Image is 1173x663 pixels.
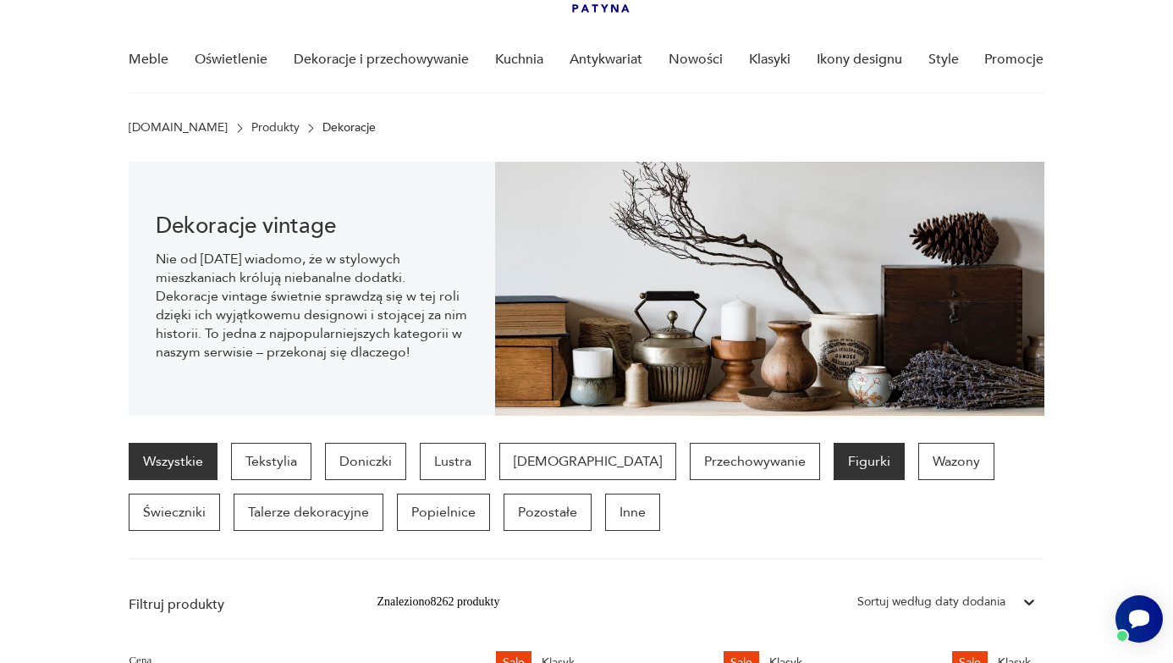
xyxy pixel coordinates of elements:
[322,121,376,135] p: Dekoracje
[605,494,660,531] a: Inne
[129,121,228,135] a: [DOMAIN_NAME]
[690,443,820,480] a: Przechowywanie
[325,443,406,480] a: Doniczki
[129,494,220,531] a: Świeczniki
[129,595,336,614] p: Filtruj produkty
[749,27,790,92] a: Klasyki
[817,27,902,92] a: Ikony designu
[857,593,1005,611] div: Sortuj według daty dodania
[377,593,499,611] div: Znaleziono 8262 produkty
[156,250,467,362] p: Nie od [DATE] wiadomo, że w stylowych mieszkaniach królują niebanalne dodatki. Dekoracje vintage ...
[984,27,1044,92] a: Promocje
[669,27,723,92] a: Nowości
[570,27,642,92] a: Antykwariat
[504,494,592,531] a: Pozostałe
[834,443,905,480] a: Figurki
[195,27,267,92] a: Oświetlenie
[231,443,311,480] a: Tekstylia
[495,27,543,92] a: Kuchnia
[129,27,168,92] a: Meble
[294,27,469,92] a: Dekoracje i przechowywanie
[420,443,486,480] a: Lustra
[918,443,994,480] a: Wazony
[129,443,218,480] a: Wszystkie
[251,121,300,135] a: Produkty
[495,162,1044,416] img: 3afcf10f899f7d06865ab57bf94b2ac8.jpg
[928,27,959,92] a: Style
[1115,595,1163,643] iframe: Smartsupp widget button
[499,443,676,480] a: [DEMOGRAPHIC_DATA]
[397,494,490,531] a: Popielnice
[156,216,467,236] h1: Dekoracje vintage
[234,494,383,531] a: Talerze dekoracyjne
